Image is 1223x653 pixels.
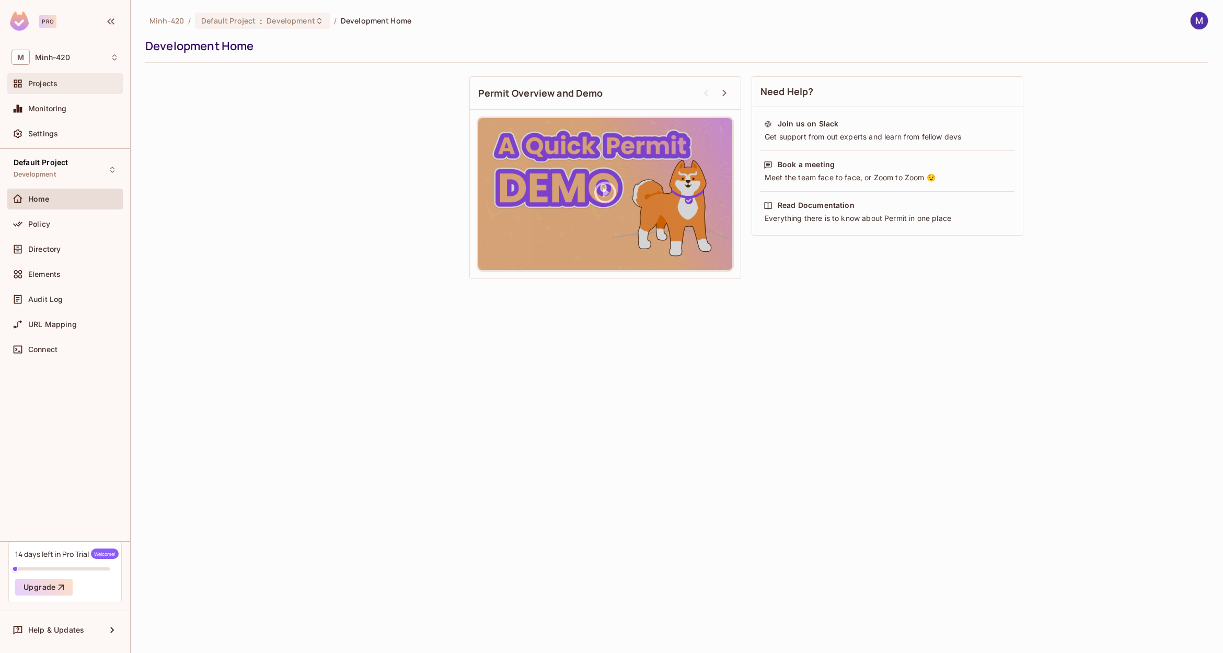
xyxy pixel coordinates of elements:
[764,172,1011,183] div: Meet the team face to face, or Zoom to Zoom 😉
[14,158,68,167] span: Default Project
[91,549,119,559] span: Welcome!
[478,87,603,100] span: Permit Overview and Demo
[341,16,411,26] span: Development Home
[28,130,58,138] span: Settings
[764,132,1011,142] div: Get support from out experts and learn from fellow devs
[14,170,56,179] span: Development
[28,79,57,88] span: Projects
[28,295,63,304] span: Audit Log
[149,16,184,26] span: the active workspace
[28,195,50,203] span: Home
[11,50,30,65] span: M
[35,53,70,62] span: Workspace: Minh-420
[188,16,191,26] li: /
[778,159,835,170] div: Book a meeting
[28,626,84,634] span: Help & Updates
[15,579,73,596] button: Upgrade
[1191,12,1208,29] img: Minh Chìu Cắm
[145,38,1203,54] div: Development Home
[760,85,814,98] span: Need Help?
[28,345,57,354] span: Connect
[778,200,855,211] div: Read Documentation
[28,104,67,113] span: Monitoring
[28,245,61,253] span: Directory
[259,17,263,25] span: :
[778,119,838,129] div: Join us on Slack
[28,320,77,329] span: URL Mapping
[39,15,56,28] div: Pro
[15,549,119,559] div: 14 days left in Pro Trial
[10,11,29,31] img: SReyMgAAAABJRU5ErkJggg==
[267,16,315,26] span: Development
[764,213,1011,224] div: Everything there is to know about Permit in one place
[28,270,61,278] span: Elements
[201,16,256,26] span: Default Project
[28,220,50,228] span: Policy
[334,16,337,26] li: /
